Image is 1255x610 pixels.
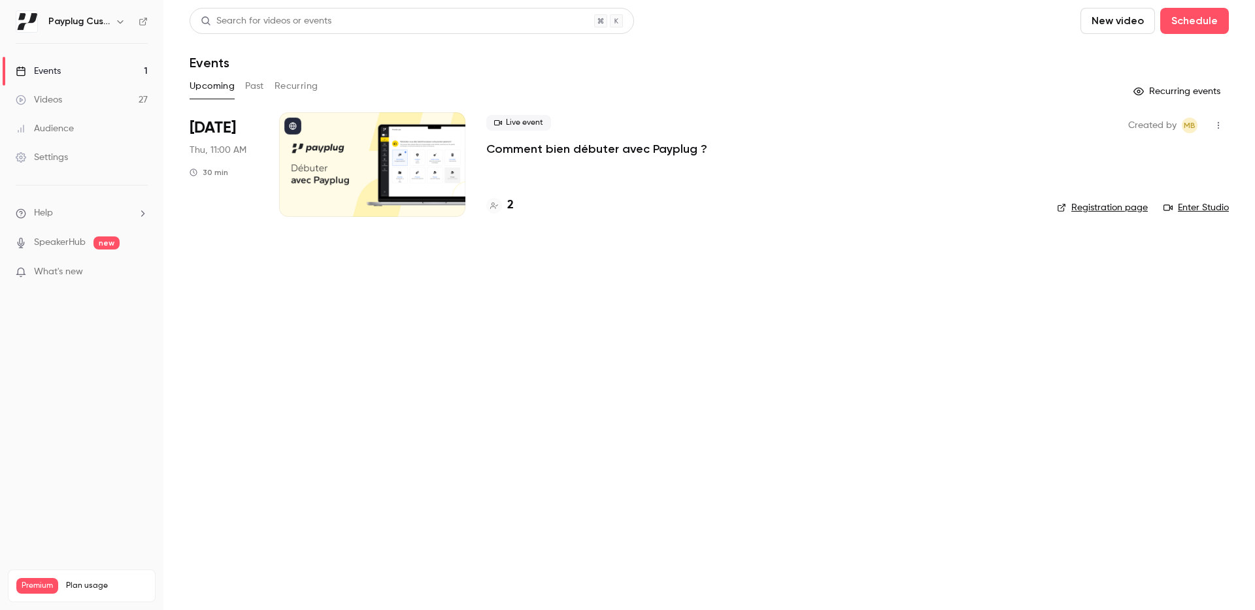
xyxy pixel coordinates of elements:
[486,115,551,131] span: Live event
[16,578,58,594] span: Premium
[1057,201,1148,214] a: Registration page
[507,197,514,214] h4: 2
[201,14,331,28] div: Search for videos or events
[486,197,514,214] a: 2
[1080,8,1155,34] button: New video
[132,266,148,278] iframe: Noticeable Trigger
[190,76,235,97] button: Upcoming
[190,55,229,71] h1: Events
[16,65,61,78] div: Events
[1128,118,1177,133] span: Created by
[16,151,68,164] div: Settings
[1182,118,1197,133] span: Marie Bruguera
[16,122,74,135] div: Audience
[190,112,258,217] div: Oct 16 Thu, 11:00 AM (Europe/Paris)
[1160,8,1229,34] button: Schedule
[245,76,264,97] button: Past
[486,141,707,157] a: Comment bien débuter avec Payplug ?
[66,581,147,591] span: Plan usage
[34,236,86,249] a: SpeakerHub
[1128,81,1229,102] button: Recurring events
[1163,201,1229,214] a: Enter Studio
[190,167,228,178] div: 30 min
[16,93,62,106] div: Videos
[275,76,318,97] button: Recurring
[16,11,37,32] img: Payplug Customer Success
[190,144,246,157] span: Thu, 11:00 AM
[48,15,110,28] h6: Payplug Customer Success
[190,118,236,138] span: [DATE]
[16,206,148,220] li: help-dropdown-opener
[1184,118,1196,133] span: MB
[93,236,120,249] span: new
[34,206,53,220] span: Help
[34,265,83,279] span: What's new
